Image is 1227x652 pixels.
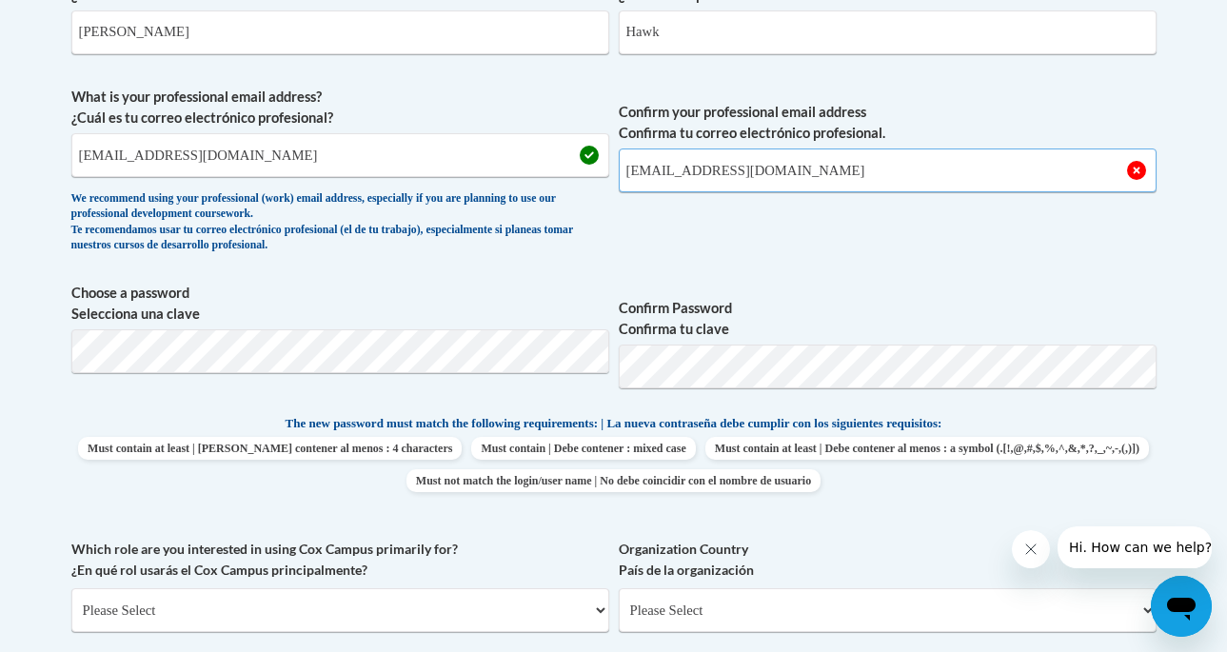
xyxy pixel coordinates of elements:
[471,437,695,460] span: Must contain | Debe contener : mixed case
[619,148,1157,192] input: Required
[705,437,1149,460] span: Must contain at least | Debe contener al menos : a symbol (.[!,@,#,$,%,^,&,*,?,_,~,-,(,)])
[71,10,609,54] input: Metadata input
[1058,526,1212,568] iframe: Message from company
[619,539,1157,581] label: Organization Country País de la organización
[406,469,821,492] span: Must not match the login/user name | No debe coincidir con el nombre de usuario
[71,191,609,254] div: We recommend using your professional (work) email address, especially if you are planning to use ...
[1151,576,1212,637] iframe: Button to launch messaging window
[1012,530,1050,568] iframe: Close message
[71,133,609,177] input: Metadata input
[71,283,609,325] label: Choose a password Selecciona una clave
[619,102,1157,144] label: Confirm your professional email address Confirma tu correo electrónico profesional.
[71,87,609,128] label: What is your professional email address? ¿Cuál es tu correo electrónico profesional?
[71,539,609,581] label: Which role are you interested in using Cox Campus primarily for? ¿En qué rol usarás el Cox Campus...
[286,415,942,432] span: The new password must match the following requirements: | La nueva contraseña debe cumplir con lo...
[619,298,1157,340] label: Confirm Password Confirma tu clave
[619,10,1157,54] input: Metadata input
[78,437,462,460] span: Must contain at least | [PERSON_NAME] contener al menos : 4 characters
